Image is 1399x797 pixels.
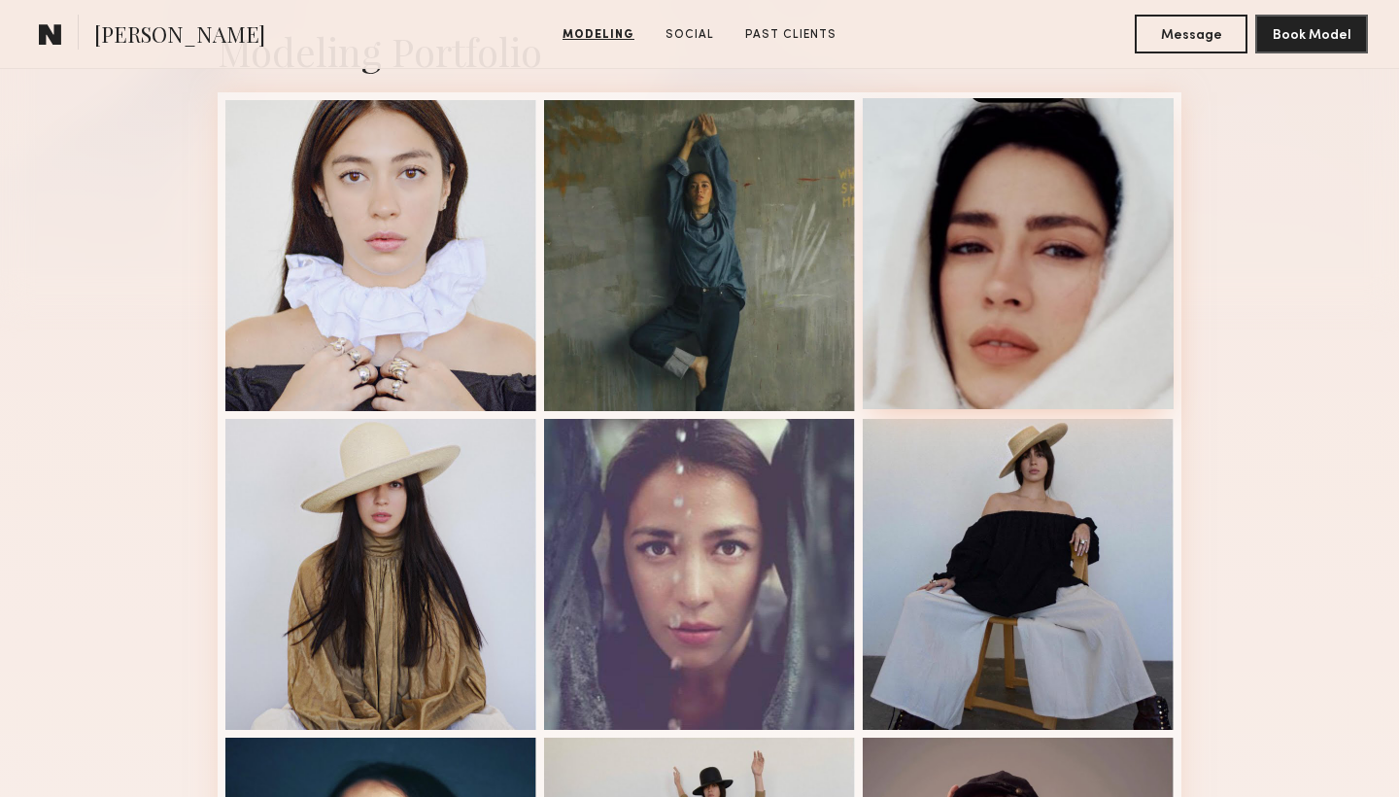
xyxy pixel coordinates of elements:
[737,26,844,44] a: Past Clients
[555,26,642,44] a: Modeling
[1255,25,1368,42] a: Book Model
[658,26,722,44] a: Social
[94,19,265,53] span: [PERSON_NAME]
[1135,15,1247,53] button: Message
[1255,15,1368,53] button: Book Model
